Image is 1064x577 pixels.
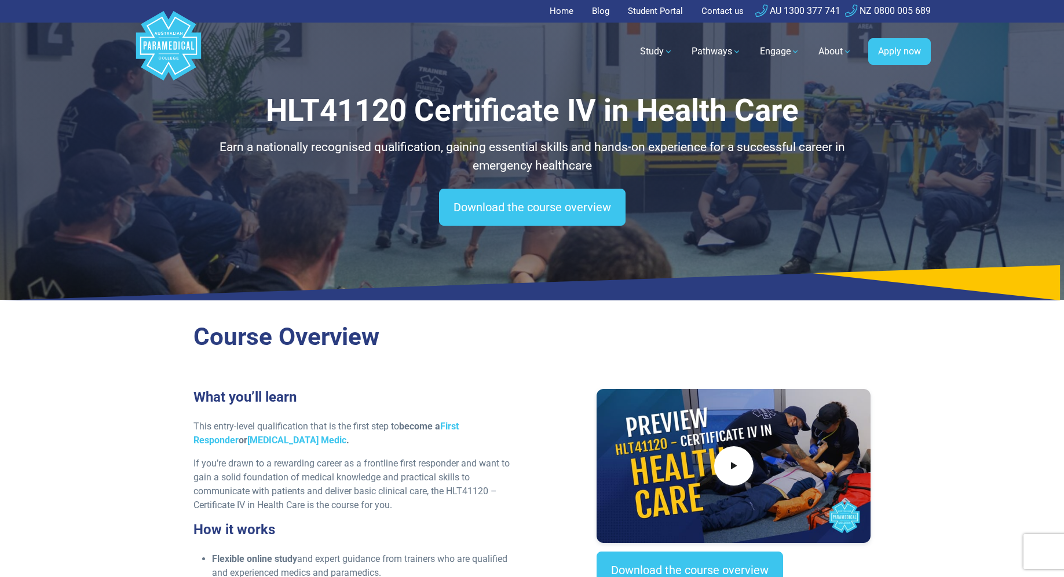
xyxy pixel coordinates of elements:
a: AU 1300 377 741 [755,5,840,16]
a: About [811,35,859,68]
p: If you’re drawn to a rewarding career as a frontline first responder and want to gain a solid fou... [193,457,525,512]
strong: Flexible online study [212,553,297,564]
h3: What you’ll learn [193,389,525,406]
strong: become a or . [193,421,459,446]
a: First Responder [193,421,459,446]
a: Australian Paramedical College [134,23,203,81]
p: This entry-level qualification that is the first step to [193,420,525,447]
a: Download the course overview [439,189,626,226]
h2: Course Overview [193,322,871,352]
p: Earn a nationally recognised qualification, gaining essential skills and hands-on experience for ... [193,138,871,175]
a: [MEDICAL_DATA] Medic [247,435,346,446]
h3: How it works [193,521,525,538]
a: Pathways [685,35,748,68]
a: Engage [753,35,807,68]
a: Study [633,35,680,68]
a: NZ 0800 005 689 [845,5,931,16]
h1: HLT41120 Certificate IV in Health Care [193,93,871,129]
a: Apply now [868,38,931,65]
